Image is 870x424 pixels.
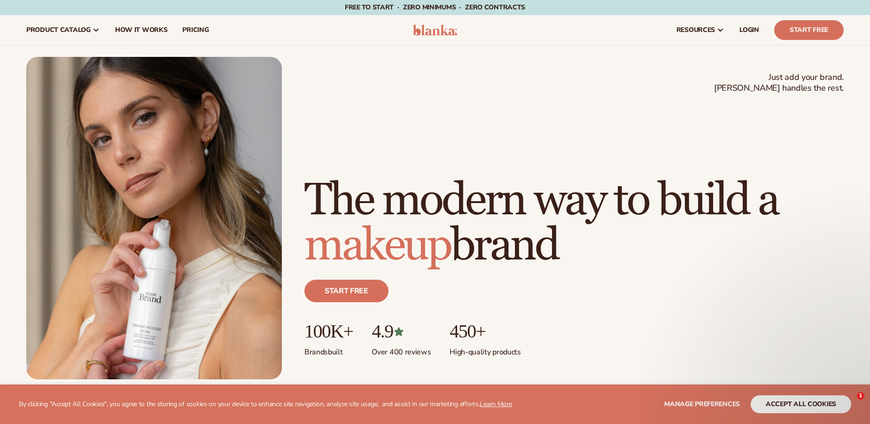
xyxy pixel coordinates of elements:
span: 1 [857,392,864,400]
span: Free to start · ZERO minimums · ZERO contracts [345,3,525,12]
a: How It Works [108,15,175,45]
a: product catalog [19,15,108,45]
iframe: Intercom live chat [838,392,860,415]
a: pricing [175,15,216,45]
span: resources [676,26,715,34]
span: LOGIN [739,26,759,34]
span: makeup [304,218,451,273]
span: product catalog [26,26,91,34]
span: How It Works [115,26,168,34]
p: By clicking "Accept All Cookies", you agree to the storing of cookies on your device to enhance s... [19,400,512,408]
span: Manage preferences [664,400,740,408]
span: Just add your brand. [PERSON_NAME] handles the rest. [714,72,844,94]
a: Start free [304,280,388,302]
p: Over 400 reviews [372,342,431,357]
p: Brands built [304,342,353,357]
p: 100K+ [304,321,353,342]
p: 4.9 [372,321,431,342]
p: 450+ [450,321,520,342]
p: High-quality products [450,342,520,357]
span: pricing [182,26,209,34]
a: Learn More [480,400,512,408]
a: Start Free [774,20,844,40]
button: Manage preferences [664,395,740,413]
img: logo [413,24,458,36]
img: Female holding tanning mousse. [26,57,282,379]
button: accept all cookies [751,395,851,413]
a: resources [669,15,732,45]
a: LOGIN [732,15,767,45]
h1: The modern way to build a brand [304,178,844,268]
